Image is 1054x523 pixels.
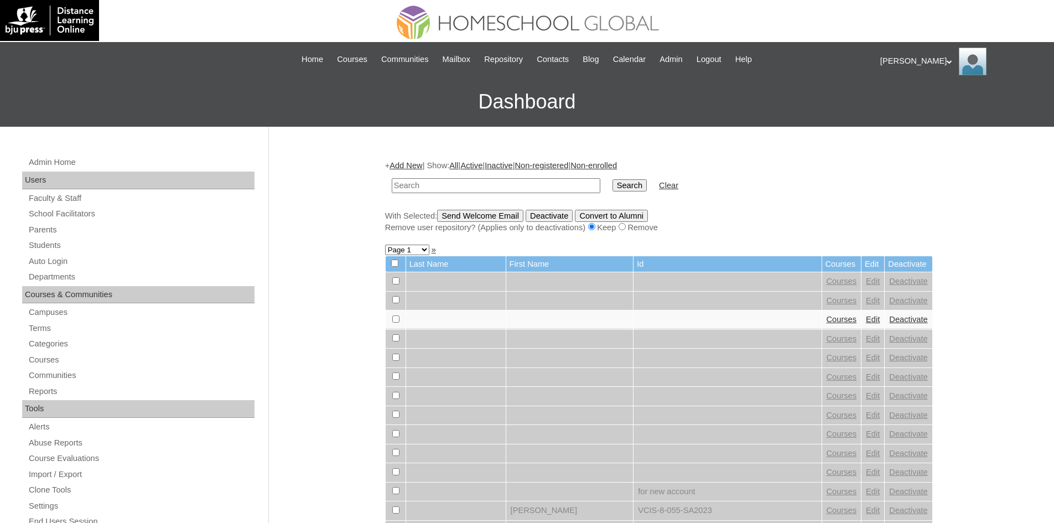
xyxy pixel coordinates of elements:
input: Search [392,178,600,193]
a: Deactivate [889,391,927,400]
div: Courses & Communities [22,286,255,304]
a: Alerts [28,420,255,434]
a: Contacts [531,53,574,66]
span: Blog [583,53,599,66]
img: logo-white.png [6,6,94,35]
a: Deactivate [889,277,927,286]
span: Home [302,53,323,66]
a: Clone Tools [28,483,255,497]
a: Courses [827,277,857,286]
a: Course Evaluations [28,452,255,465]
a: Clear [659,181,678,190]
a: Active [460,161,482,170]
a: Courses [827,296,857,305]
a: Edit [866,353,880,362]
td: VCIS-8-055-SA2023 [634,501,821,520]
td: Courses [822,256,861,272]
span: Mailbox [443,53,471,66]
a: Import / Export [28,468,255,481]
a: Deactivate [889,334,927,343]
a: Repository [479,53,528,66]
a: Parents [28,223,255,237]
a: Courses [827,334,857,343]
span: Logout [697,53,721,66]
a: Deactivate [889,468,927,477]
a: All [449,161,458,170]
a: Courses [28,353,255,367]
a: Deactivate [889,506,927,515]
div: Users [22,172,255,189]
a: Communities [376,53,434,66]
div: Remove user repository? (Applies only to deactivations) Keep Remove [385,222,933,234]
input: Deactivate [526,210,573,222]
span: Communities [381,53,429,66]
a: Courses [827,391,857,400]
span: Calendar [613,53,646,66]
a: Edit [866,391,880,400]
a: Courses [827,411,857,420]
a: Deactivate [889,353,927,362]
a: Blog [577,53,604,66]
a: Courses [827,468,857,477]
td: for new account [634,483,821,501]
span: Help [735,53,752,66]
a: Edit [866,334,880,343]
a: Edit [866,315,880,324]
div: With Selected: [385,210,933,234]
a: Edit [866,372,880,381]
input: Send Welcome Email [437,210,523,222]
a: Faculty & Staff [28,191,255,205]
a: Edit [866,468,880,477]
a: Edit [866,429,880,438]
a: Edit [866,506,880,515]
td: Id [634,256,821,272]
td: Deactivate [885,256,932,272]
a: Deactivate [889,372,927,381]
a: Edit [866,296,880,305]
a: Edit [866,411,880,420]
a: Home [296,53,329,66]
a: Reports [28,385,255,398]
a: Non-enrolled [570,161,617,170]
span: Courses [337,53,367,66]
input: Search [612,179,647,191]
a: Settings [28,499,255,513]
td: Edit [861,256,884,272]
a: Deactivate [889,315,927,324]
td: Last Name [406,256,506,272]
a: Courses [827,315,857,324]
a: Campuses [28,305,255,319]
a: Deactivate [889,296,927,305]
a: Courses [331,53,373,66]
a: Courses [827,353,857,362]
a: » [432,245,436,254]
a: Students [28,239,255,252]
a: Admin Home [28,156,255,169]
div: Tools [22,400,255,418]
a: Mailbox [437,53,476,66]
a: Communities [28,369,255,382]
a: Auto Login [28,255,255,268]
span: Repository [484,53,523,66]
div: [PERSON_NAME] [880,48,1043,75]
a: Courses [827,429,857,438]
a: Admin [654,53,688,66]
img: Ariane Ebuen [959,48,986,75]
a: Terms [28,322,255,335]
a: Calendar [608,53,651,66]
a: Add New [390,161,422,170]
span: Admin [660,53,683,66]
td: First Name [506,256,634,272]
a: Departments [28,270,255,284]
a: Edit [866,277,880,286]
input: Convert to Alumni [575,210,648,222]
a: Help [730,53,757,66]
a: Deactivate [889,449,927,458]
a: Logout [691,53,727,66]
a: Deactivate [889,487,927,496]
a: Deactivate [889,429,927,438]
a: Courses [827,449,857,458]
a: Courses [827,487,857,496]
a: Inactive [485,161,513,170]
a: Categories [28,337,255,351]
